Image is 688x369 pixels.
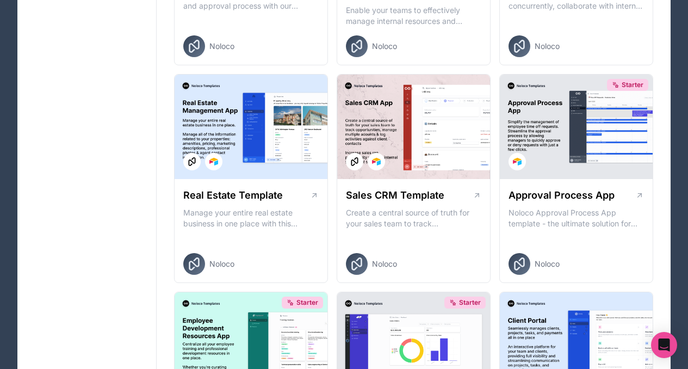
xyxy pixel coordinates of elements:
[651,332,677,358] div: Open Intercom Messenger
[509,207,644,229] p: Noloco Approval Process App template - the ultimate solution for managing your employee's time of...
[535,41,560,52] span: Noloco
[622,81,643,89] span: Starter
[209,41,234,52] span: Noloco
[209,259,234,269] span: Noloco
[513,157,522,166] img: Airtable Logo
[296,298,318,307] span: Starter
[372,157,381,166] img: Airtable Logo
[372,259,397,269] span: Noloco
[209,157,218,166] img: Airtable Logo
[346,5,481,27] p: Enable your teams to effectively manage internal resources and execute client projects on time.
[535,259,560,269] span: Noloco
[183,188,283,203] h1: Real Estate Template
[459,298,481,307] span: Starter
[346,188,444,203] h1: Sales CRM Template
[372,41,397,52] span: Noloco
[509,188,615,203] h1: Approval Process App
[346,207,481,229] p: Create a central source of truth for your sales team to track opportunities, manage multiple acco...
[183,207,319,229] p: Manage your entire real estate business in one place with this comprehensive real estate transact...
